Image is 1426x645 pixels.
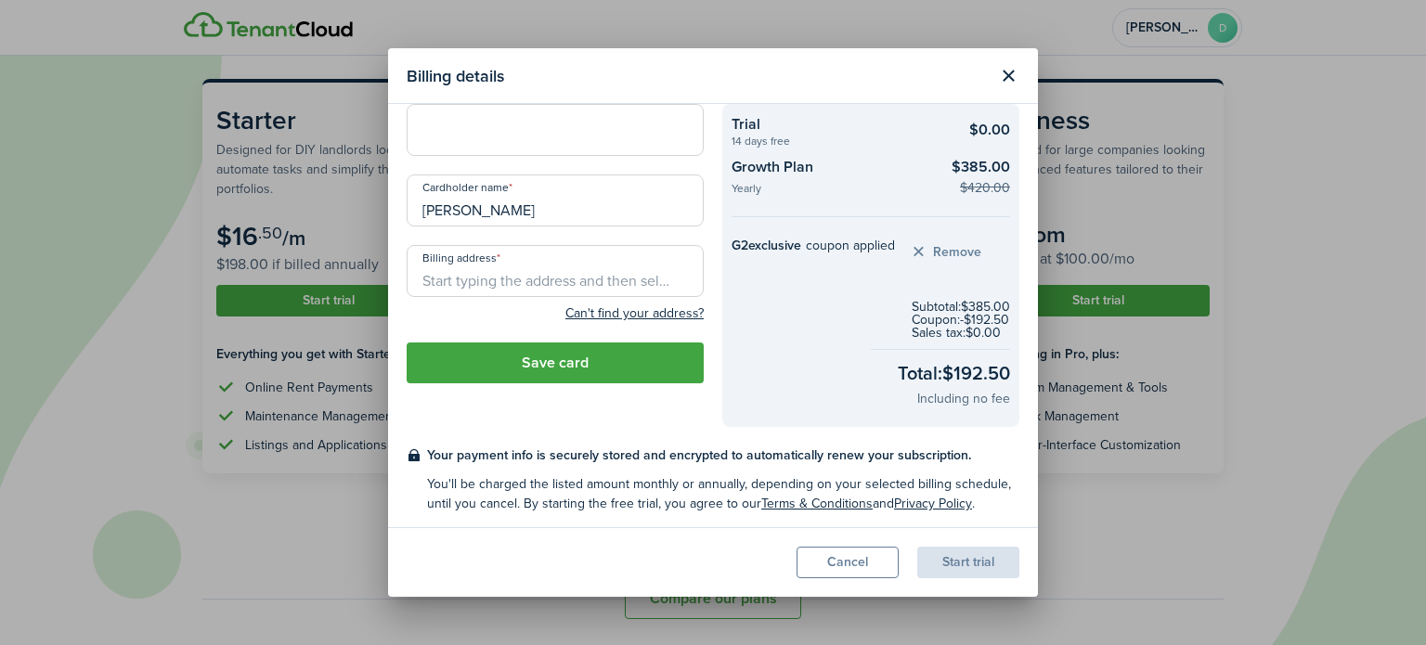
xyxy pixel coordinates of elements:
a: Privacy Policy [894,494,972,513]
input: Start typing the address and then select from the dropdown [407,245,704,297]
button: Cancel [797,547,899,578]
a: Terms & Conditions [761,494,873,513]
checkout-subtotal-item: Sales tax: $0.00 [912,327,1010,340]
button: Remove [909,241,981,263]
checkout-total-main: Total: $192.50 [898,359,1010,387]
checkout-summary-item-main-price: $385.00 [952,156,1010,178]
button: Can't find your address? [565,304,704,323]
span: coupon applied [806,236,895,255]
button: Close modal [992,60,1024,92]
modal-title: Billing details [407,58,988,94]
checkout-total-secondary: Including no fee [917,389,1010,408]
checkout-terms-secondary: You'll be charged the listed amount monthly or annually, depending on your selected billing sched... [427,474,1019,513]
checkout-summary-item-title: Trial [732,113,940,135]
checkout-summary-item-description: Yearly [732,183,940,199]
checkout-summary-item-title: Growth Plan [732,156,940,183]
checkout-summary-item-main-price: $0.00 [969,119,1010,141]
button: Save card [407,342,704,383]
checkout-terms-main: Your payment info is securely stored and encrypted to automatically renew your subscription. [427,445,1019,465]
checkout-subtotal-item: Coupon: -$192.50 [912,314,1010,327]
checkout-subtotal-item: Subtotal: $385.00 [912,301,1010,314]
checkout-summary-item-description: 14 days free [732,135,940,147]
checkout-summary-item-old-price: $420.00 [960,178,1010,198]
strong: G2exclusive [732,236,801,255]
